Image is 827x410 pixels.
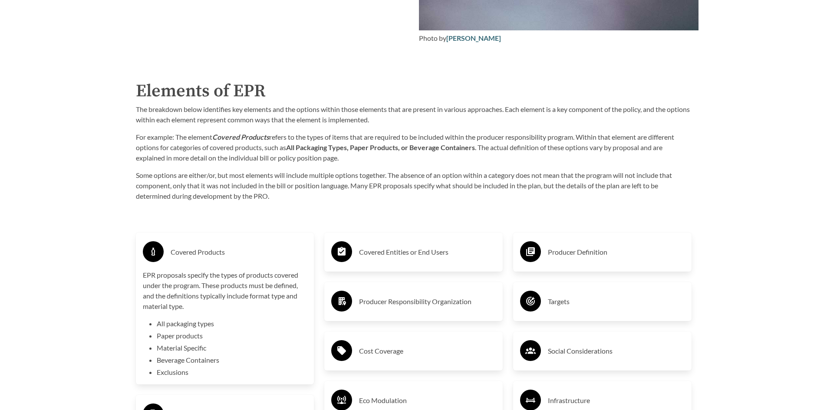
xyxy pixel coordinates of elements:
[143,270,307,312] p: EPR proposals specify the types of products covered under the program. These products must be def...
[286,143,475,151] strong: All Packaging Types, Paper Products, or Beverage Containers
[446,34,501,42] a: [PERSON_NAME]
[157,318,307,329] li: All packaging types
[171,245,307,259] h3: Covered Products
[359,245,496,259] h3: Covered Entities or End Users
[359,344,496,358] h3: Cost Coverage
[359,394,496,407] h3: Eco Modulation
[136,104,692,125] p: The breakdown below identifies key elements and the options within those elements that are presen...
[136,132,692,163] p: For example: The element refers to the types of items that are required to be included within the...
[136,170,692,201] p: Some options are either/or, but most elements will include multiple options together. The absence...
[157,367,307,377] li: Exclusions
[548,344,685,358] h3: Social Considerations
[157,355,307,365] li: Beverage Containers
[157,331,307,341] li: Paper products
[212,133,269,141] strong: Covered Products
[548,295,685,308] h3: Targets
[548,245,685,259] h3: Producer Definition
[548,394,685,407] h3: Infrastructure
[359,295,496,308] h3: Producer Responsibility Organization
[157,343,307,353] li: Material Specific
[419,33,699,43] div: Photo by
[136,78,692,104] h2: Elements of EPR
